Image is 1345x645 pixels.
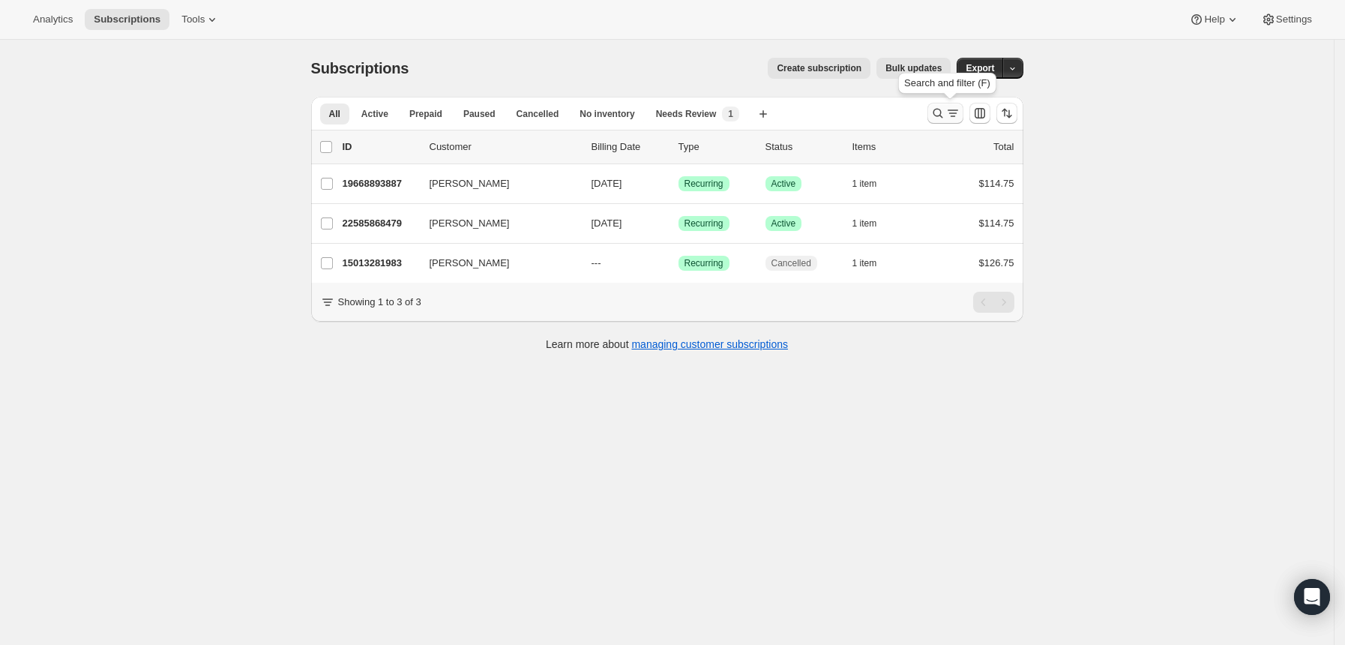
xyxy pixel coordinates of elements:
[684,257,723,269] span: Recurring
[979,217,1014,229] span: $114.75
[580,108,634,120] span: No inventory
[771,178,796,190] span: Active
[765,139,840,154] p: Status
[592,139,667,154] p: Billing Date
[463,108,496,120] span: Paused
[973,292,1014,313] nav: Pagination
[927,103,963,124] button: Search and filter results
[1276,13,1312,25] span: Settings
[771,257,811,269] span: Cancelled
[421,172,571,196] button: [PERSON_NAME]
[852,217,877,229] span: 1 item
[430,139,580,154] p: Customer
[409,108,442,120] span: Prepaid
[852,213,894,234] button: 1 item
[656,108,717,120] span: Needs Review
[592,217,622,229] span: [DATE]
[771,217,796,229] span: Active
[343,176,418,191] p: 19668893887
[430,216,510,231] span: [PERSON_NAME]
[343,139,418,154] p: ID
[852,257,877,269] span: 1 item
[421,251,571,275] button: [PERSON_NAME]
[957,58,1003,79] button: Export
[343,256,418,271] p: 15013281983
[1180,9,1248,30] button: Help
[546,337,788,352] p: Learn more about
[852,178,877,190] span: 1 item
[852,253,894,274] button: 1 item
[24,9,82,30] button: Analytics
[966,62,994,74] span: Export
[852,139,927,154] div: Items
[1252,9,1321,30] button: Settings
[329,108,340,120] span: All
[979,178,1014,189] span: $114.75
[768,58,870,79] button: Create subscription
[631,338,788,350] a: managing customer subscriptions
[876,58,951,79] button: Bulk updates
[728,108,733,120] span: 1
[430,176,510,191] span: [PERSON_NAME]
[1294,579,1330,615] div: Open Intercom Messenger
[979,257,1014,268] span: $126.75
[684,178,723,190] span: Recurring
[1204,13,1224,25] span: Help
[996,103,1017,124] button: Sort the results
[172,9,229,30] button: Tools
[181,13,205,25] span: Tools
[592,178,622,189] span: [DATE]
[361,108,388,120] span: Active
[421,211,571,235] button: [PERSON_NAME]
[592,257,601,268] span: ---
[969,103,990,124] button: Customize table column order and visibility
[430,256,510,271] span: [PERSON_NAME]
[33,13,73,25] span: Analytics
[517,108,559,120] span: Cancelled
[885,62,942,74] span: Bulk updates
[684,217,723,229] span: Recurring
[85,9,169,30] button: Subscriptions
[343,139,1014,154] div: IDCustomerBilling DateTypeStatusItemsTotal
[94,13,160,25] span: Subscriptions
[311,60,409,76] span: Subscriptions
[993,139,1014,154] p: Total
[338,295,421,310] p: Showing 1 to 3 of 3
[343,216,418,231] p: 22585868479
[343,213,1014,234] div: 22585868479[PERSON_NAME][DATE]SuccessRecurringSuccessActive1 item$114.75
[343,253,1014,274] div: 15013281983[PERSON_NAME]---SuccessRecurringCancelled1 item$126.75
[678,139,753,154] div: Type
[343,173,1014,194] div: 19668893887[PERSON_NAME][DATE]SuccessRecurringSuccessActive1 item$114.75
[852,173,894,194] button: 1 item
[751,103,775,124] button: Create new view
[777,62,861,74] span: Create subscription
